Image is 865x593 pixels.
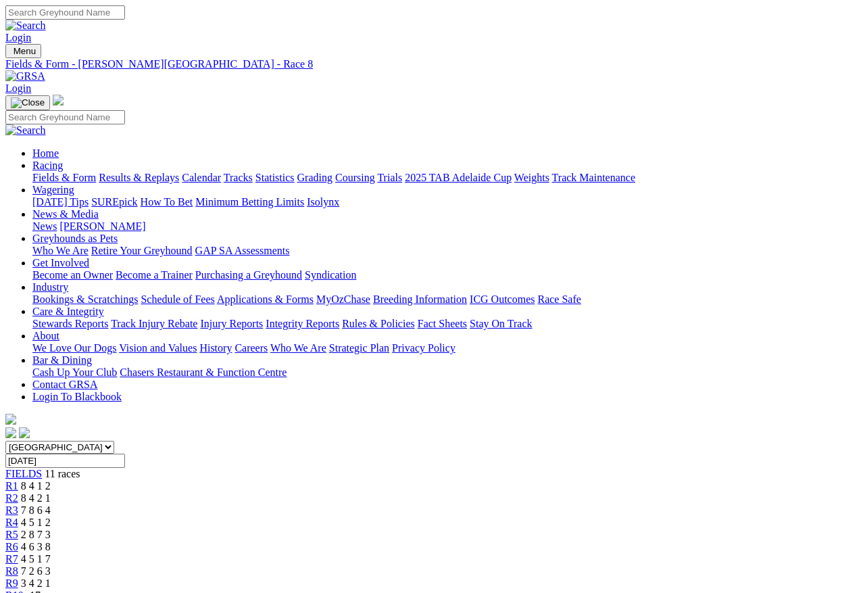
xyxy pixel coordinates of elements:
a: Tracks [224,172,253,183]
a: 2025 TAB Adelaide Cup [405,172,512,183]
input: Search [5,5,125,20]
div: Bar & Dining [32,366,860,379]
a: Strategic Plan [329,342,389,354]
div: Care & Integrity [32,318,860,330]
a: Become an Owner [32,269,113,281]
a: Minimum Betting Limits [195,196,304,208]
a: R7 [5,553,18,565]
a: Care & Integrity [32,306,104,317]
a: Industry [32,281,68,293]
a: Weights [514,172,549,183]
a: Trials [377,172,402,183]
a: [DATE] Tips [32,196,89,208]
a: R1 [5,480,18,492]
a: R3 [5,504,18,516]
a: Who We Are [270,342,326,354]
a: Stay On Track [470,318,532,329]
a: FIELDS [5,468,42,479]
a: Racing [32,160,63,171]
a: SUREpick [91,196,137,208]
a: Login To Blackbook [32,391,122,402]
img: logo-grsa-white.png [5,414,16,425]
a: Contact GRSA [32,379,97,390]
span: Menu [14,46,36,56]
a: Bookings & Scratchings [32,293,138,305]
a: Results & Replays [99,172,179,183]
a: R6 [5,541,18,552]
a: Get Involved [32,257,89,268]
img: twitter.svg [19,427,30,438]
a: Login [5,32,31,43]
a: How To Bet [141,196,193,208]
a: R2 [5,492,18,504]
input: Select date [5,454,125,468]
a: Bar & Dining [32,354,92,366]
a: Rules & Policies [342,318,415,329]
a: We Love Our Dogs [32,342,116,354]
a: R9 [5,577,18,589]
span: 2 8 7 3 [21,529,51,540]
a: Retire Your Greyhound [91,245,193,256]
a: Calendar [182,172,221,183]
div: Racing [32,172,860,184]
a: Cash Up Your Club [32,366,117,378]
div: News & Media [32,220,860,233]
span: 7 2 6 3 [21,565,51,577]
a: Track Maintenance [552,172,635,183]
div: Industry [32,293,860,306]
span: 8 4 2 1 [21,492,51,504]
span: 7 8 6 4 [21,504,51,516]
span: 3 4 2 1 [21,577,51,589]
a: Privacy Policy [392,342,455,354]
a: Injury Reports [200,318,263,329]
a: Who We Are [32,245,89,256]
a: R8 [5,565,18,577]
a: R4 [5,517,18,528]
input: Search [5,110,125,124]
a: GAP SA Assessments [195,245,290,256]
a: Applications & Forms [217,293,314,305]
span: 4 5 1 2 [21,517,51,528]
a: Integrity Reports [266,318,339,329]
a: Wagering [32,184,74,195]
a: Schedule of Fees [141,293,214,305]
a: News [32,220,57,232]
img: Close [11,97,45,108]
a: Login [5,82,31,94]
a: Syndication [305,269,356,281]
span: 11 races [45,468,80,479]
a: ICG Outcomes [470,293,535,305]
a: Isolynx [307,196,339,208]
div: Greyhounds as Pets [32,245,860,257]
div: Fields & Form - [PERSON_NAME][GEOGRAPHIC_DATA] - Race 8 [5,58,860,70]
a: About [32,330,59,341]
span: 4 6 3 8 [21,541,51,552]
a: Greyhounds as Pets [32,233,118,244]
a: Home [32,147,59,159]
img: GRSA [5,70,45,82]
div: About [32,342,860,354]
a: Become a Trainer [116,269,193,281]
a: News & Media [32,208,99,220]
a: Coursing [335,172,375,183]
a: Fields & Form [32,172,96,183]
img: facebook.svg [5,427,16,438]
a: Race Safe [537,293,580,305]
a: History [199,342,232,354]
a: Vision and Values [119,342,197,354]
span: 4 5 1 7 [21,553,51,565]
a: Purchasing a Greyhound [195,269,302,281]
div: Get Involved [32,269,860,281]
a: R5 [5,529,18,540]
a: MyOzChase [316,293,370,305]
a: Statistics [255,172,295,183]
